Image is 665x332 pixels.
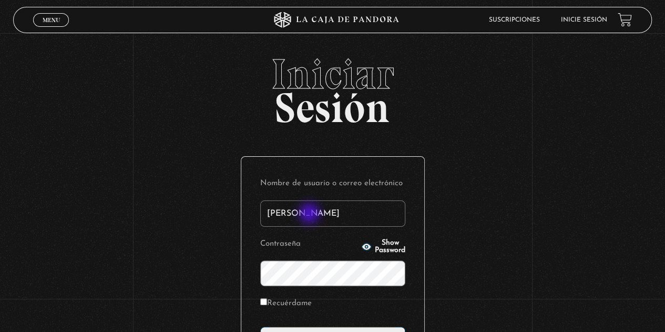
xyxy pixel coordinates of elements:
[489,17,540,23] a: Suscripciones
[260,236,359,253] label: Contraseña
[39,25,64,33] span: Cerrar
[361,239,405,254] button: Show Password
[375,239,405,254] span: Show Password
[260,296,312,312] label: Recuérdame
[561,17,607,23] a: Inicie sesión
[13,53,651,95] span: Iniciar
[618,13,632,27] a: View your shopping cart
[260,176,405,192] label: Nombre de usuario o correo electrónico
[13,53,651,120] h2: Sesión
[43,17,60,23] span: Menu
[260,298,267,305] input: Recuérdame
